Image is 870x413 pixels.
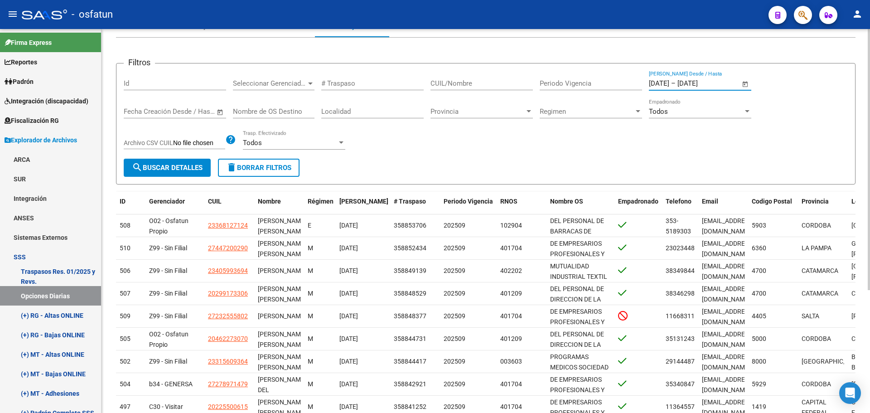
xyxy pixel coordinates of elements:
span: Seleccionar Gerenciador [233,79,306,87]
span: 510 [120,244,130,252]
span: 508 [120,222,130,229]
span: Fiscalización RG [5,116,59,126]
span: 23368127124 [208,222,248,229]
mat-icon: search [132,162,143,173]
span: 401704 [500,380,522,388]
span: CATAMARCA [802,290,838,297]
span: fotosmelivergara@gmail.com [702,285,754,303]
span: Gerenciador [149,198,185,205]
span: M [308,267,313,274]
span: 4405 [752,312,766,320]
span: 1136455771 [666,403,702,410]
mat-icon: help [225,134,236,145]
span: 509 [120,312,130,320]
span: M [308,244,313,252]
span: – [671,79,676,87]
span: 8000 [752,358,766,365]
span: [PERSON_NAME] [PERSON_NAME] [258,330,306,348]
span: [PERSON_NAME] [PERSON_NAME] [258,353,306,371]
span: M [308,312,313,320]
span: RNOS [500,198,517,205]
span: O02 - Osfatun Propio [149,217,188,235]
span: [PERSON_NAME] [339,198,388,205]
button: Borrar Filtros [218,159,300,177]
span: Explorador de Archivos [5,135,77,145]
span: 401704 [500,312,522,320]
div: [DATE] [339,356,387,367]
span: Provincia [802,198,829,205]
span: 202509 [444,244,465,252]
span: 20299173306 [208,290,248,297]
div: [DATE] [339,266,387,276]
span: 202509 [444,358,465,365]
span: DEL PERSONAL DE DIRECCION DE LA INDUSTRIA METALURGICA Y DEMAS ACTIVIDADES EMPRESARIAS [550,330,604,400]
span: 2914448766 [666,358,702,365]
datatable-header-cell: Nombre [254,192,304,222]
div: [DATE] [339,220,387,231]
span: Z99 - Sin Filial [149,312,187,320]
span: Z99 - Sin Filial [149,267,187,274]
span: 3834984404 [666,267,702,274]
span: 202509 [444,380,465,388]
span: 401209 [500,335,522,342]
span: PROGRAMAS MEDICOS SOCIEDAD ARGENTINA DE CONSULTORIA MUTUAL [550,353,609,402]
span: DE EMPRESARIOS PROFESIONALES Y MONOTRIBUTISTAS [550,308,607,336]
div: [DATE] [339,288,387,299]
span: 353-5189303 [666,217,691,235]
span: 3534084760 [666,380,702,388]
span: CUIL [208,198,222,205]
span: 20462273070 [208,335,248,342]
span: Buscar Detalles [132,164,203,172]
span: LA PAMPA [802,244,831,252]
span: Archivo CSV CUIL [124,139,173,146]
datatable-header-cell: Nombre OS [546,192,614,222]
span: 358853706 [394,222,426,229]
span: 1166831169 [666,312,702,320]
span: [PERSON_NAME] [PERSON_NAME] [258,285,306,303]
span: Regimen [540,107,634,116]
span: CORDOBA [802,380,831,388]
span: 358852434 [394,244,426,252]
span: 505 [120,335,130,342]
span: 507 [120,290,130,297]
div: [DATE] [339,402,387,412]
span: DE EMPRESARIOS PROFESIONALES Y MONOTRIBUTISTAS [550,240,607,268]
span: paulavanesasanchez@yahoo.com.ar [702,353,754,371]
span: Todos [243,139,262,147]
span: 358844731 [394,335,426,342]
span: Telefono [666,198,691,205]
span: Email [702,198,718,205]
span: Reportes [5,57,37,67]
input: Archivo CSV CUIL [173,139,225,147]
span: DEL PERSONAL DE BARRACAS DE LANAS CUEROS Y ANEXOS [550,217,604,255]
input: End date [677,79,721,87]
span: 358844417 [394,358,426,365]
span: 202509 [444,403,465,410]
span: 358848377 [394,312,426,320]
span: 202509 [444,335,465,342]
span: 202509 [444,267,465,274]
span: 401704 [500,403,522,410]
span: Nombre OS [550,198,583,205]
span: Z99 - Sin Filial [149,358,187,365]
datatable-header-cell: CUIL [204,192,254,222]
span: 20225500615 [208,403,248,410]
span: E [308,222,311,229]
datatable-header-cell: Empadronado [614,192,662,222]
button: Open calendar [740,79,751,89]
span: Régimen [308,198,333,205]
span: dalfonseca080@gmail.com [702,217,754,235]
span: DEL PERSONAL DE DIRECCION DE LA INDUSTRIA METALURGICA Y DEMAS ACTIVIDADES EMPRESARIAS [550,285,604,355]
span: 358849139 [394,267,426,274]
input: End date [161,107,205,116]
span: 3834629880 [666,290,702,297]
span: SALTA [802,312,819,320]
span: Firma Express [5,38,52,48]
span: - osfatun [72,5,113,24]
span: CORDOBA [802,222,831,229]
span: 27232555802 [208,312,248,320]
span: 1419 [752,403,766,410]
div: [DATE] [339,311,387,321]
span: 497 [120,403,130,410]
input: Start date [124,107,153,116]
